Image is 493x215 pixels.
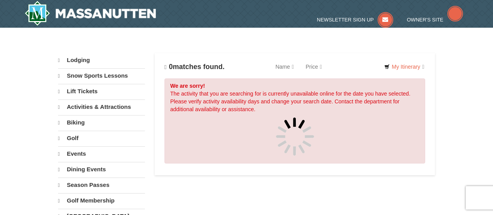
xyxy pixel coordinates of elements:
a: Season Passes [58,178,145,192]
h4: matches found. [164,63,225,71]
strong: We are sorry! [170,83,205,89]
a: Golf [58,131,145,146]
a: Lodging [58,53,145,68]
span: Owner's Site [407,17,444,23]
a: Snow Sports Lessons [58,68,145,83]
a: Activities & Attractions [58,100,145,114]
a: Price [300,59,328,75]
a: Newsletter Sign Up [317,17,393,23]
a: Lift Tickets [58,84,145,99]
a: My Itinerary [379,61,429,73]
a: Owner's Site [407,17,463,23]
a: Golf Membership [58,193,145,208]
a: Name [270,59,300,75]
a: Dining Events [58,162,145,177]
img: spinner.gif [276,117,315,156]
div: The activity that you are searching for is currently unavailable online for the date you have sel... [164,78,426,163]
a: Massanutten Resort [25,1,156,26]
a: Biking [58,115,145,130]
span: Newsletter Sign Up [317,17,374,23]
span: 0 [169,63,173,71]
img: Massanutten Resort Logo [25,1,156,26]
a: Events [58,146,145,161]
